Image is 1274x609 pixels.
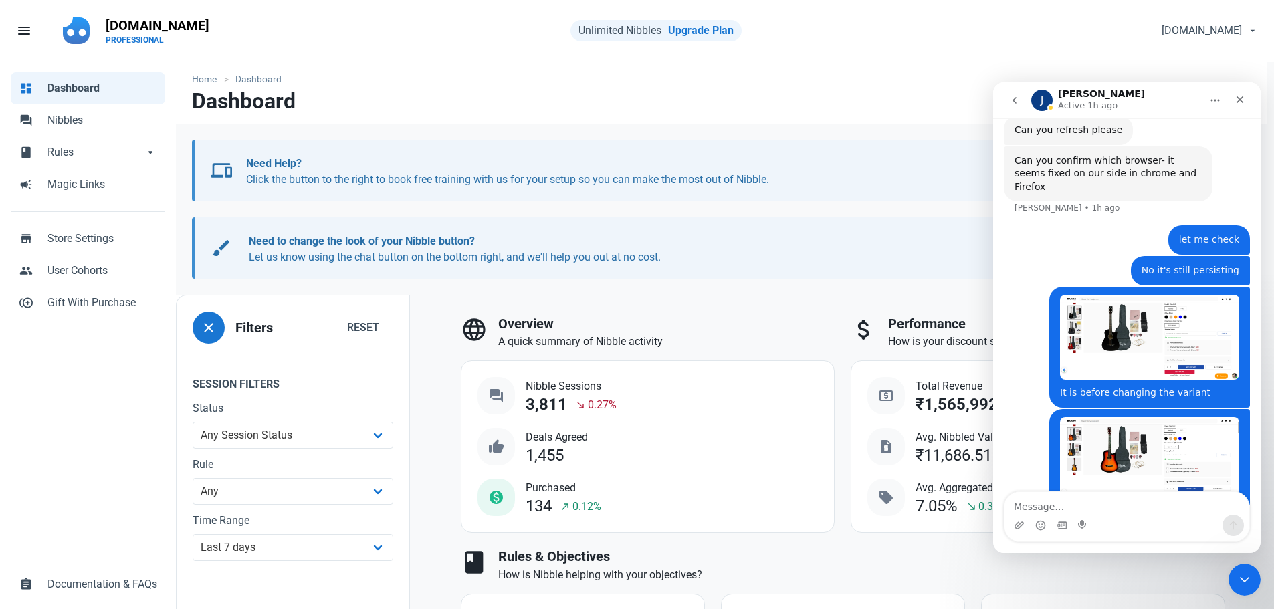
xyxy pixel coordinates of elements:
b: Need to change the look of your Nibble button? [249,235,475,247]
button: Reset [333,314,393,341]
a: bookRulesarrow_drop_down [11,136,165,168]
span: store [19,231,33,244]
h1: Dashboard [192,89,296,113]
a: campaignMagic Links [11,168,165,201]
span: book [461,549,488,576]
span: Total Revenue [916,378,1077,394]
nav: breadcrumbs [176,62,1267,89]
p: How is your discount strategy performing? [888,334,1225,350]
span: Magic Links [47,176,157,193]
iframe: Intercom live chat [1229,564,1261,596]
span: question_answer [488,388,504,404]
label: Time Range [193,513,393,529]
a: Upgrade Plan [668,24,734,37]
span: book [19,144,33,158]
span: 0.27% [588,397,617,413]
h3: Performance [888,316,1225,332]
b: Need Help? [246,157,302,170]
span: south_east [575,400,586,410]
span: Avg. Aggregated Discount [916,480,1038,496]
a: peopleUser Cohorts [11,255,165,287]
div: ₹1,565,992.25 [916,396,1021,414]
span: sell [878,489,894,505]
p: How is Nibble helping with your objectives? [498,567,1225,583]
div: [DOMAIN_NAME] [1150,17,1266,44]
a: assignmentDocumentation & FAQs [11,568,165,600]
span: request_quote [878,439,894,455]
span: control_point_duplicate [19,295,33,308]
div: 1,455 [526,447,564,465]
p: Click the button to the right to book free training with us for your setup so you can make the mo... [246,156,1085,188]
div: ₹11,686.51 [916,447,992,465]
span: attach_money [851,316,877,343]
span: forum [19,112,33,126]
h3: Filters [235,320,273,336]
span: local_atm [878,388,894,404]
span: brush [211,237,232,259]
span: 0.39% [978,499,1007,515]
span: Dashboard [47,80,157,96]
a: control_point_duplicateGift With Purchase [11,287,165,319]
span: campaign [19,176,33,190]
a: Home [192,72,223,86]
span: arrow_drop_down [144,144,157,158]
span: [DOMAIN_NAME] [1162,23,1242,39]
p: [DOMAIN_NAME] [106,16,209,35]
span: people [19,263,33,276]
p: PROFESSIONAL [106,35,209,45]
legend: Session Filters [177,360,409,400]
span: Deals Agreed [526,429,588,445]
span: assignment [19,576,33,590]
span: north_east [560,501,570,512]
span: Rules [47,144,144,160]
iframe: Intercom live chat [993,82,1261,553]
a: [DOMAIN_NAME]PROFESSIONAL [98,11,217,51]
span: Purchased [526,480,601,496]
a: dashboardDashboard [11,72,165,104]
span: Avg. Nibbled Value [916,429,1041,445]
h3: Overview [498,316,835,332]
p: Let us know using the chat button on the bottom right, and we'll help you out at no cost. [249,233,1219,265]
span: south_east [966,501,977,512]
a: forumNibbles [11,104,165,136]
span: 0.12% [572,499,601,515]
button: close [193,312,225,344]
span: Nibble Sessions [526,378,617,394]
div: 134 [526,497,552,515]
span: thumb_up [488,439,504,455]
span: Store Settings [47,231,157,247]
span: dashboard [19,80,33,94]
p: A quick summary of Nibble activity [498,334,835,350]
span: Reset [347,320,379,336]
span: Unlimited Nibbles [578,24,661,37]
span: menu [16,23,32,39]
span: Gift With Purchase [47,295,157,311]
span: language [461,316,488,343]
span: close [201,320,217,336]
span: Nibbles [47,112,157,128]
label: Rule [193,457,393,473]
